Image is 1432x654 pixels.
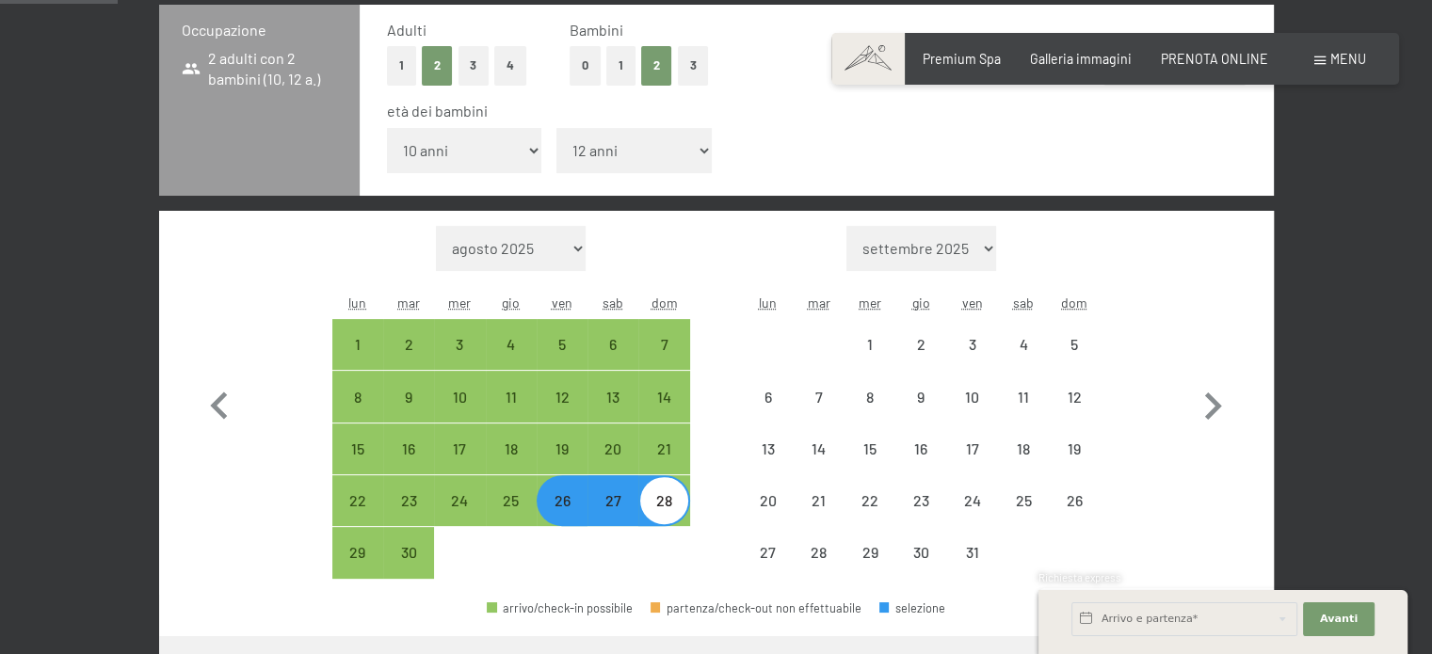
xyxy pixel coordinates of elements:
[998,371,1049,422] div: arrivo/check-in non effettuabile
[587,319,638,370] div: arrivo/check-in possibile
[589,441,636,488] div: 20
[845,371,895,422] div: arrivo/check-in non effettuabile
[897,337,944,384] div: 2
[1061,295,1087,311] abbr: domenica
[192,226,247,580] button: Mese precedente
[332,527,383,578] div: Mon Sep 29 2025
[742,423,793,474] div: arrivo/check-in non effettuabile
[1049,371,1100,422] div: arrivo/check-in non effettuabile
[589,493,636,540] div: 27
[486,423,537,474] div: arrivo/check-in possibile
[1049,423,1100,474] div: arrivo/check-in non effettuabile
[587,475,638,526] div: Sat Sep 27 2025
[494,46,526,85] button: 4
[436,337,483,384] div: 3
[742,527,793,578] div: arrivo/check-in non effettuabile
[434,475,485,526] div: Wed Sep 24 2025
[1013,295,1034,311] abbr: sabato
[383,319,434,370] div: arrivo/check-in possibile
[385,337,432,384] div: 2
[651,602,861,614] div: partenza/check-out non effettuabile
[1049,319,1100,370] div: Sun Oct 05 2025
[845,423,895,474] div: arrivo/check-in non effettuabile
[638,475,689,526] div: Sun Sep 28 2025
[638,423,689,474] div: arrivo/check-in possibile
[923,51,1001,67] a: Premium Spa
[846,390,893,437] div: 8
[486,319,537,370] div: Thu Sep 04 2025
[895,371,946,422] div: Thu Oct 09 2025
[537,371,587,422] div: Fri Sep 12 2025
[946,319,997,370] div: Fri Oct 03 2025
[1051,441,1098,488] div: 19
[846,493,893,540] div: 22
[638,319,689,370] div: Sun Sep 07 2025
[434,371,485,422] div: arrivo/check-in possibile
[334,545,381,592] div: 29
[539,390,586,437] div: 12
[742,423,793,474] div: Mon Oct 13 2025
[742,475,793,526] div: Mon Oct 20 2025
[488,390,535,437] div: 11
[488,337,535,384] div: 4
[948,337,995,384] div: 3
[794,527,845,578] div: arrivo/check-in non effettuabile
[638,475,689,526] div: arrivo/check-in possibile
[640,441,687,488] div: 21
[640,493,687,540] div: 28
[434,319,485,370] div: arrivo/check-in possibile
[383,423,434,474] div: arrivo/check-in possibile
[744,493,791,540] div: 20
[895,423,946,474] div: arrivo/check-in non effettuabile
[948,390,995,437] div: 10
[1185,226,1240,580] button: Mese successivo
[895,527,946,578] div: Thu Oct 30 2025
[948,545,995,592] div: 31
[998,423,1049,474] div: arrivo/check-in non effettuabile
[794,475,845,526] div: arrivo/check-in non effettuabile
[539,493,586,540] div: 26
[587,475,638,526] div: arrivo/check-in possibile
[998,475,1049,526] div: Sat Oct 25 2025
[678,46,709,85] button: 3
[638,423,689,474] div: Sun Sep 21 2025
[570,21,623,39] span: Bambini
[946,475,997,526] div: Fri Oct 24 2025
[383,527,434,578] div: arrivo/check-in possibile
[385,545,432,592] div: 30
[742,475,793,526] div: arrivo/check-in non effettuabile
[589,337,636,384] div: 6
[1049,475,1100,526] div: arrivo/check-in non effettuabile
[998,319,1049,370] div: Sat Oct 04 2025
[1030,51,1132,67] span: Galleria immagini
[332,423,383,474] div: Mon Sep 15 2025
[1320,612,1358,627] span: Avanti
[387,21,426,39] span: Adulti
[998,371,1049,422] div: Sat Oct 11 2025
[946,371,997,422] div: arrivo/check-in non effettuabile
[434,319,485,370] div: Wed Sep 03 2025
[539,337,586,384] div: 5
[397,295,420,311] abbr: martedì
[946,423,997,474] div: arrivo/check-in non effettuabile
[846,441,893,488] div: 15
[570,46,601,85] button: 0
[587,319,638,370] div: Sat Sep 06 2025
[1000,441,1047,488] div: 18
[587,423,638,474] div: Sat Sep 20 2025
[387,101,1231,121] div: età dei bambini
[962,295,983,311] abbr: venerdì
[606,46,636,85] button: 1
[895,319,946,370] div: Thu Oct 02 2025
[895,475,946,526] div: Thu Oct 23 2025
[946,319,997,370] div: arrivo/check-in non effettuabile
[1000,493,1047,540] div: 25
[946,475,997,526] div: arrivo/check-in non effettuabile
[895,319,946,370] div: arrivo/check-in non effettuabile
[332,475,383,526] div: arrivo/check-in possibile
[434,371,485,422] div: Wed Sep 10 2025
[998,423,1049,474] div: Sat Oct 18 2025
[383,527,434,578] div: Tue Sep 30 2025
[808,295,830,311] abbr: martedì
[486,371,537,422] div: Thu Sep 11 2025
